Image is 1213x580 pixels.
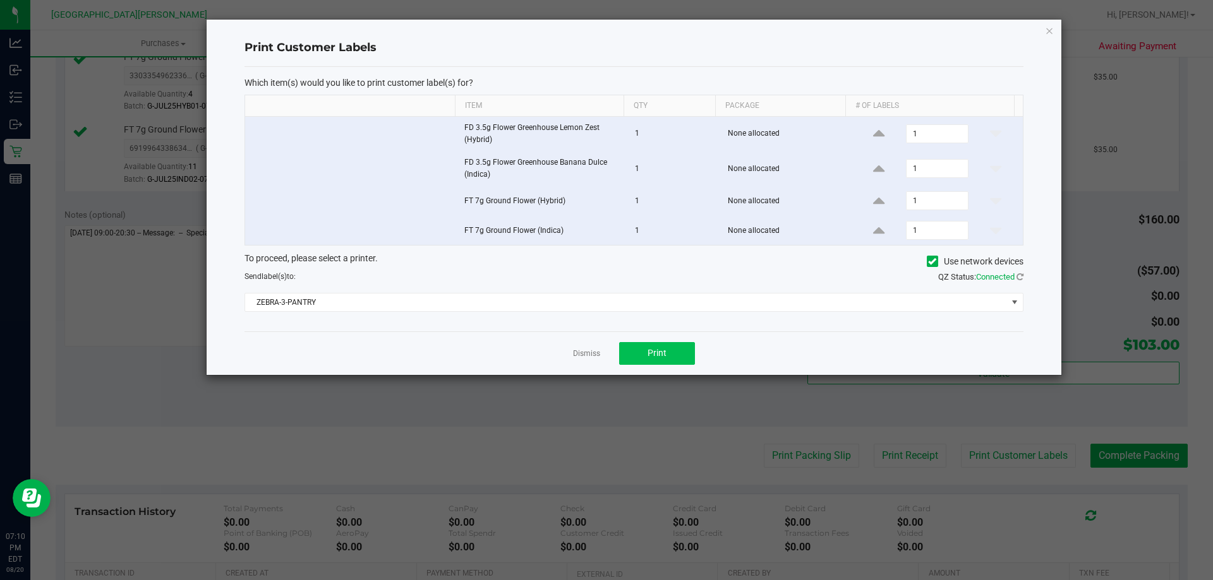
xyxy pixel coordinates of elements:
[244,77,1023,88] p: Which item(s) would you like to print customer label(s) for?
[235,252,1033,271] div: To proceed, please select a printer.
[457,186,627,216] td: FT 7g Ground Flower (Hybrid)
[627,151,720,186] td: 1
[627,117,720,151] td: 1
[457,151,627,186] td: FD 3.5g Flower Greenhouse Banana Dulce (Indica)
[262,272,287,281] span: label(s)
[720,117,852,151] td: None allocated
[720,151,852,186] td: None allocated
[845,95,1014,117] th: # of labels
[619,342,695,365] button: Print
[938,272,1023,281] span: QZ Status:
[976,272,1015,281] span: Connected
[627,216,720,245] td: 1
[455,95,624,117] th: Item
[627,186,720,216] td: 1
[648,348,667,358] span: Print
[927,255,1023,268] label: Use network devices
[720,216,852,245] td: None allocated
[457,216,627,245] td: FT 7g Ground Flower (Indica)
[245,293,1007,311] span: ZEBRA-3-PANTRY
[244,272,296,281] span: Send to:
[13,479,51,517] iframe: Resource center
[715,95,845,117] th: Package
[624,95,715,117] th: Qty
[573,348,600,359] a: Dismiss
[457,117,627,151] td: FD 3.5g Flower Greenhouse Lemon Zest (Hybrid)
[720,186,852,216] td: None allocated
[244,40,1023,56] h4: Print Customer Labels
